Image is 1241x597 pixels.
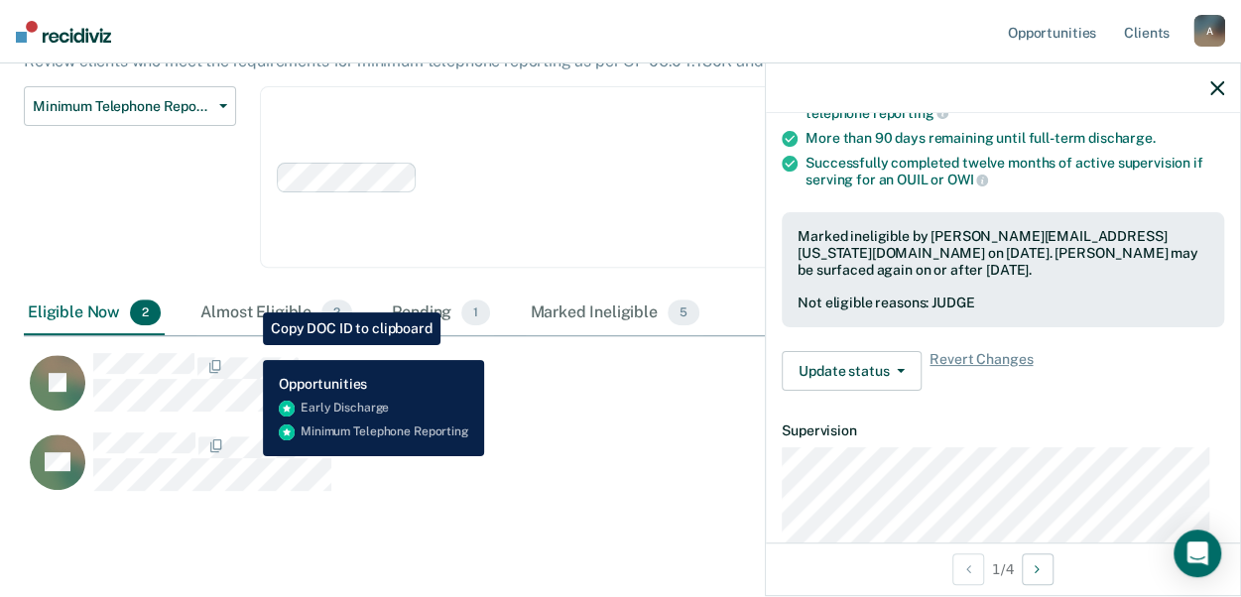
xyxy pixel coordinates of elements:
div: CaseloadOpportunityCell-0899461 [24,352,1068,431]
button: Previous Opportunity [952,553,984,585]
span: 2 [130,299,161,325]
div: Not eligible reasons: JUDGE [798,295,1208,311]
div: Open Intercom Messenger [1174,530,1221,577]
span: 2 [321,299,352,325]
div: Almost Eligible [196,292,356,335]
button: Update status [782,351,922,391]
div: Marked Ineligible [526,292,703,335]
span: discharge. [1088,130,1156,146]
div: CaseloadOpportunityCell-0802987 [24,431,1068,511]
button: Next Opportunity [1022,553,1054,585]
span: OWI [947,172,988,187]
div: Eligible Now [24,292,165,335]
img: Recidiviz [16,21,111,43]
span: 1 [461,299,490,325]
div: Successfully completed twelve months of active supervision if serving for an OUIL or [806,155,1224,188]
div: Pending [388,292,494,335]
span: reporting [873,105,949,121]
span: Minimum Telephone Reporting [33,98,211,115]
dt: Supervision [782,422,1224,439]
div: A [1193,15,1225,47]
div: 1 / 4 [766,542,1240,595]
span: Revert Changes [930,351,1033,391]
div: More than 90 days remaining until full-term [806,130,1224,147]
div: Marked ineligible by [PERSON_NAME][EMAIL_ADDRESS][US_STATE][DOMAIN_NAME] on [DATE]. [PERSON_NAME]... [798,228,1208,278]
span: 5 [668,299,699,325]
